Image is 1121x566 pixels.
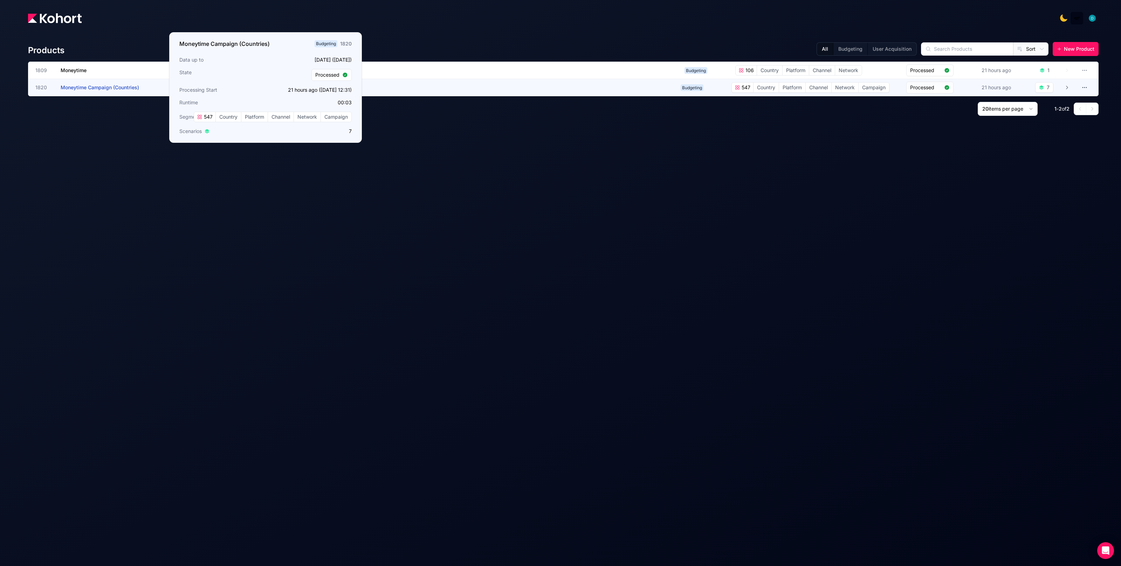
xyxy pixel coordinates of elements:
span: Campaign [321,112,351,122]
p: 21 hours ago ([DATE] 12:31) [268,86,352,93]
button: New Product [1053,42,1099,56]
span: 2 [1059,106,1062,112]
div: 1820 [340,40,352,47]
h3: Data up to [179,56,263,63]
span: 1820 [35,84,52,91]
span: 1809 [35,67,52,74]
span: 106 [744,67,754,74]
span: 1 [1054,106,1057,112]
span: Moneytime [61,67,87,73]
span: 547 [740,84,750,91]
span: Network [835,65,862,75]
span: Scenarios [179,128,202,135]
a: 1820Moneytime Campaign (Countries)Budgeting547CountryPlatformChannelNetworkCampaignProcessed21 ho... [35,79,1070,96]
span: Processed [315,71,339,78]
span: Network [832,83,858,92]
span: 547 [202,113,213,120]
span: Campaign [859,83,889,92]
span: Platform [783,65,809,75]
a: 1809MoneytimeBudgeting106CountryPlatformChannelNetworkProcessed21 hours ago1 [35,62,1070,79]
div: Open Intercom Messenger [1097,542,1114,559]
img: logo_MoneyTimeLogo_1_20250619094856634230.png [1073,15,1080,22]
span: Moneytime Campaign (Countries) [61,84,139,90]
img: Kohort logo [28,13,82,23]
h3: Moneytime Campaign (Countries) [179,40,270,48]
h3: State [179,69,263,81]
span: - [1057,106,1059,112]
button: Budgeting [833,43,867,55]
div: 21 hours ago [980,83,1012,92]
span: Country [754,83,779,92]
p: 7 [268,128,352,135]
app-duration-counter: 00:03 [338,99,352,105]
h4: Products [28,45,64,56]
span: Processed [910,67,941,74]
span: items per page [989,106,1023,112]
span: Platform [779,83,805,92]
span: Network [294,112,321,122]
span: Channel [806,83,831,92]
span: New Product [1064,46,1094,53]
div: 7 [1047,84,1050,91]
div: 1 [1047,67,1050,74]
button: User Acquisition [867,43,916,55]
div: 21 hours ago [980,65,1012,75]
span: Platform [241,112,268,122]
span: Country [757,65,782,75]
h3: Runtime [179,99,263,106]
span: of [1062,106,1066,112]
span: Country [216,112,241,122]
span: Sort [1026,46,1036,53]
span: 2 [1066,106,1070,112]
button: All [817,43,833,55]
span: Channel [809,65,835,75]
span: Channel [268,112,294,122]
span: Segments [179,113,202,120]
span: Budgeting [315,40,337,47]
span: Processed [910,84,941,91]
h3: Processing Start [179,86,263,93]
span: Budgeting [685,67,707,74]
button: 20items per page [978,102,1038,116]
span: Budgeting [681,84,703,91]
p: [DATE] ([DATE]) [268,56,352,63]
input: Search Products [921,43,1013,55]
span: 20 [982,106,989,112]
